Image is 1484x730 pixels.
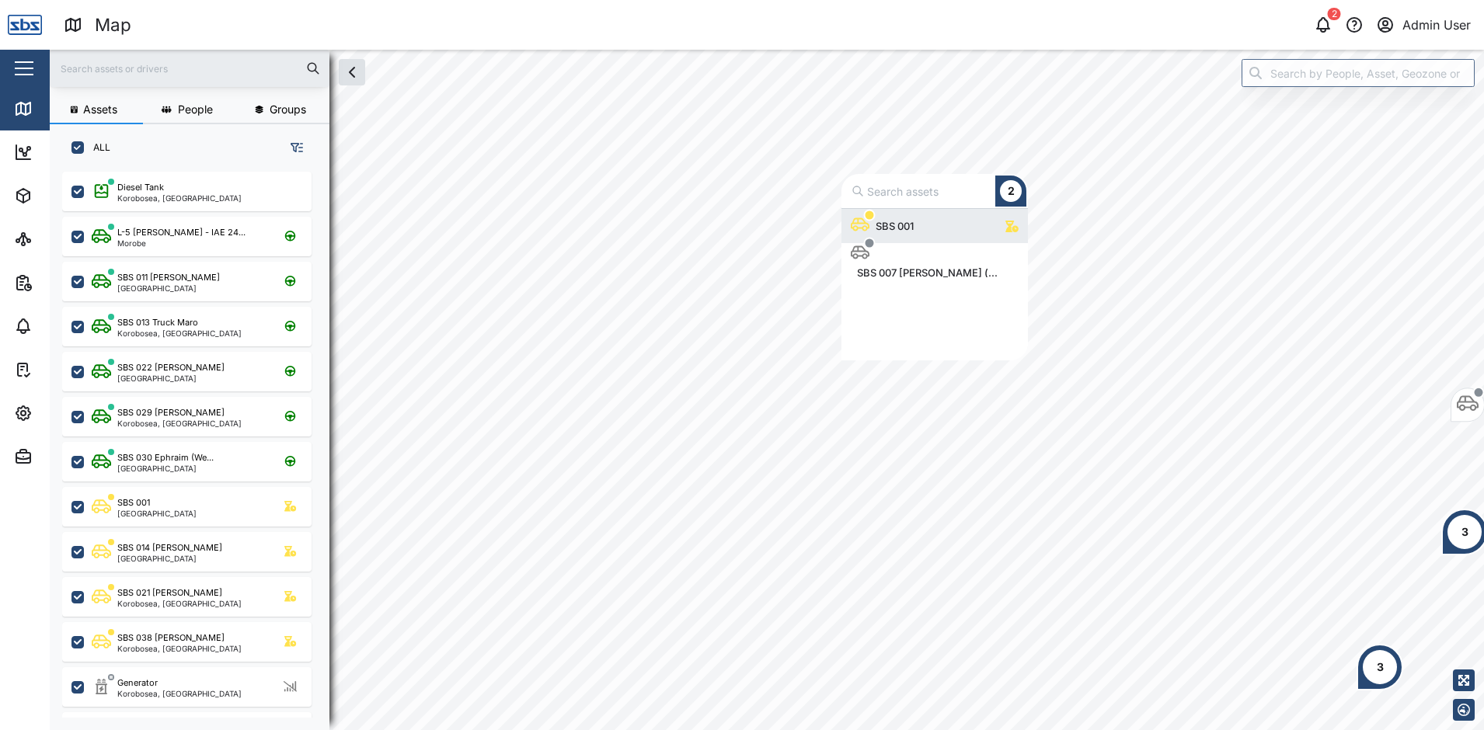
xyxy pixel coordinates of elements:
div: Diesel Tank [117,181,164,194]
div: Assets [40,187,89,204]
div: 2 [1328,8,1341,20]
div: L-5 [PERSON_NAME] - IAE 24... [117,226,246,239]
div: Korobosea, [GEOGRAPHIC_DATA] [117,690,242,697]
span: Assets [83,104,117,115]
div: SBS 022 [PERSON_NAME] [117,361,225,374]
div: Dashboard [40,144,110,161]
div: Admin User [1402,16,1471,35]
span: People [178,104,213,115]
div: Korobosea, [GEOGRAPHIC_DATA] [117,419,242,427]
div: Korobosea, [GEOGRAPHIC_DATA] [117,194,242,202]
div: SBS 021 [PERSON_NAME] [117,586,222,600]
div: 3 [1377,659,1384,676]
div: Tasks [40,361,83,378]
div: Settings [40,405,96,422]
input: Search by People, Asset, Geozone or Place [1242,59,1475,87]
div: SBS 030 Ephraim (We... [117,451,214,464]
div: Map [40,100,75,117]
div: [GEOGRAPHIC_DATA] [117,554,222,562]
div: 2 [1008,182,1015,200]
div: Generator [117,676,158,690]
div: SBS 013 Truck Maro [117,316,198,329]
div: [GEOGRAPHIC_DATA] [117,509,197,517]
div: SBS 001 [117,496,150,509]
div: Alarms [40,318,89,335]
div: grid [62,166,329,718]
div: Map [95,12,131,39]
div: SBS 038 [PERSON_NAME] [117,631,225,645]
div: Korobosea, [GEOGRAPHIC_DATA] [117,600,242,607]
div: Sites [40,231,78,248]
div: SBS 029 [PERSON_NAME] [117,406,225,419]
div: SBS 001 [869,218,920,234]
input: Search assets or drivers [59,57,320,80]
span: Groups [270,104,306,115]
button: Admin User [1374,14,1472,36]
div: 3 [1461,523,1468,541]
div: Korobosea, [GEOGRAPHIC_DATA] [117,645,242,652]
div: SBS 007 [PERSON_NAME] (... [851,266,1004,281]
div: SBS 011 [PERSON_NAME] [117,271,220,284]
canvas: Map [50,50,1484,730]
div: Map marker [841,174,1028,360]
div: [GEOGRAPHIC_DATA] [117,374,225,382]
div: Morobe [117,239,246,247]
div: Korobosea, [GEOGRAPHIC_DATA] [117,329,242,337]
div: Map marker [1357,644,1403,690]
div: SBS 014 [PERSON_NAME] [117,541,222,554]
img: Main Logo [8,8,42,42]
label: ALL [84,141,110,154]
div: [GEOGRAPHIC_DATA] [117,464,214,472]
div: [GEOGRAPHIC_DATA] [117,284,220,292]
div: Admin [40,448,86,465]
input: Search assets [848,177,1028,205]
div: grid [841,209,1028,360]
div: Reports [40,274,93,291]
